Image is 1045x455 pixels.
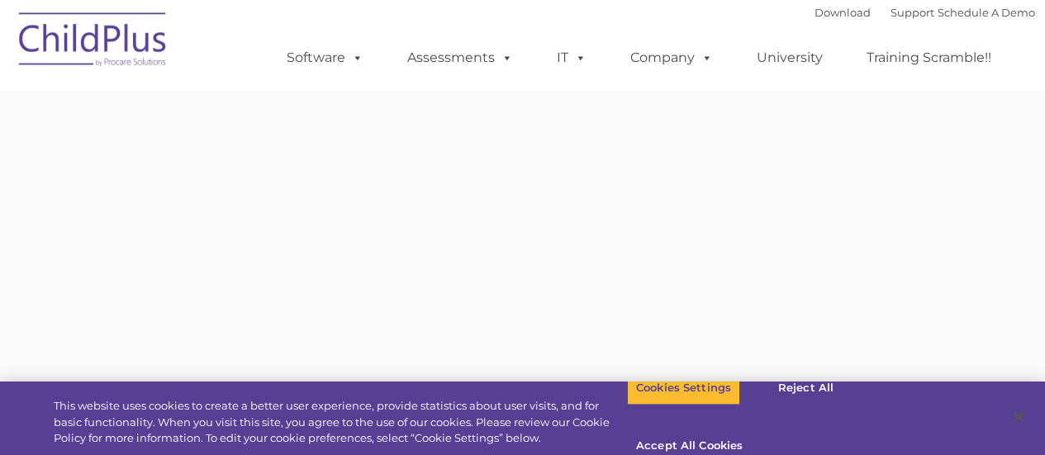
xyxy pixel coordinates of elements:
div: This website uses cookies to create a better user experience, provide statistics about user visit... [54,398,627,447]
a: Software [270,41,380,74]
button: Reject All [754,371,857,405]
a: Download [815,6,871,19]
img: ChildPlus by Procare Solutions [11,1,176,83]
a: Assessments [391,41,530,74]
a: Company [614,41,729,74]
a: Schedule A Demo [938,6,1035,19]
a: University [740,41,839,74]
font: | [815,6,1035,19]
button: Cookies Settings [627,371,740,405]
button: Close [1000,399,1037,435]
a: IT [540,41,603,74]
a: Training Scramble!! [850,41,1008,74]
a: Support [891,6,934,19]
